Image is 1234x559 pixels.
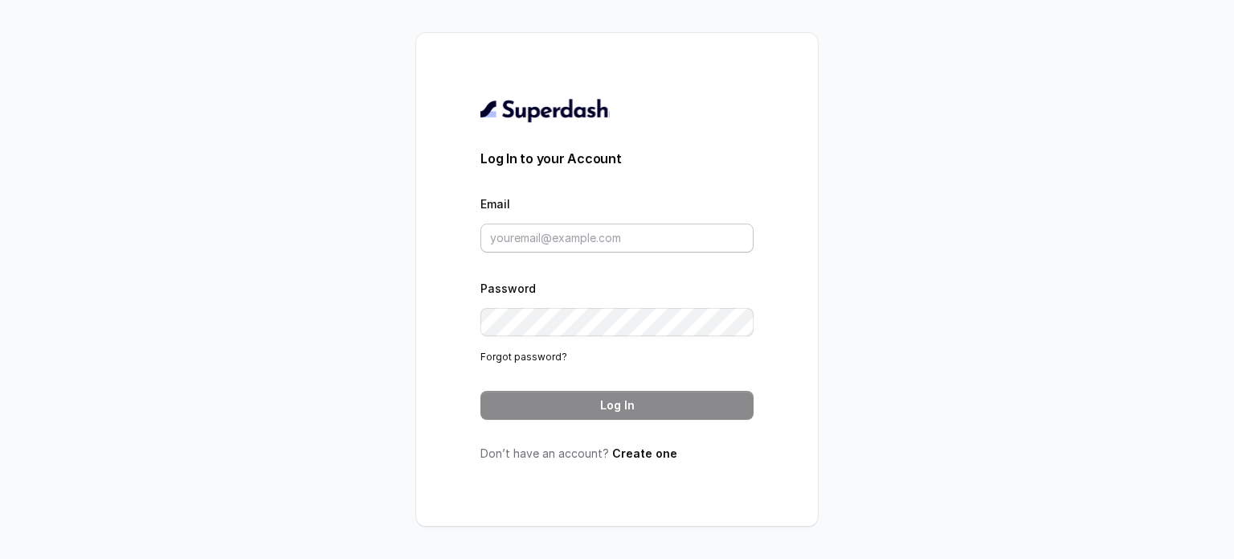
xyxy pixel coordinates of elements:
[480,391,754,420] button: Log In
[480,282,536,295] label: Password
[480,197,510,211] label: Email
[612,446,677,460] a: Create one
[480,351,567,363] a: Forgot password?
[480,446,754,462] p: Don’t have an account?
[480,224,754,253] input: youremail@example.com
[480,97,610,123] img: light.svg
[480,149,754,168] h3: Log In to your Account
